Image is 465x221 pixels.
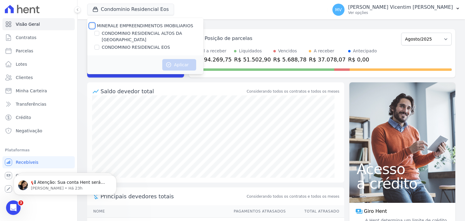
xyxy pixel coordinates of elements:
span: Considerando todos os contratos e todos os meses [247,194,339,199]
span: Crédito [16,114,31,120]
th: Total Atrasado [286,205,344,218]
iframe: Intercom notifications mensagem [5,162,126,205]
div: Vencidos [278,48,297,54]
a: Recebíveis [2,156,75,168]
label: CONDOMINIO RESIDENCIAL EOS [102,44,170,51]
div: Liquidados [239,48,262,54]
p: [PERSON_NAME] Vicentim [PERSON_NAME] [348,4,453,10]
span: Recebíveis [16,159,38,165]
span: Clientes [16,74,33,81]
p: Ver opções [348,10,453,15]
iframe: Intercom live chat [6,200,21,215]
div: Saldo devedor total [101,87,246,95]
th: Nome [87,205,228,218]
button: Condominio Residencial Eos [87,4,174,15]
div: R$ 37.078,07 [309,55,345,64]
label: MINERALE EMPREENDIMENTOS IMOBILIARIOS [97,23,193,28]
a: Conta Hent [2,170,75,182]
a: Crédito [2,111,75,124]
span: Giro Hent [364,208,387,215]
span: MV [335,8,342,12]
div: A receber [314,48,334,54]
th: Pagamentos Atrasados [228,205,286,218]
span: Contratos [16,35,36,41]
div: Posição de parcelas [205,35,252,42]
a: Lotes [2,58,75,70]
span: 3 [18,200,23,205]
span: Transferências [16,101,46,107]
button: MV [PERSON_NAME] Vicentim [PERSON_NAME] Ver opções [328,1,465,18]
div: R$ 5.688,78 [273,55,307,64]
span: Principais devedores totais [101,192,246,200]
button: Aplicar [162,59,196,71]
div: Total a receber [195,48,232,54]
span: Acesso [357,162,448,176]
a: Visão Geral [2,18,75,30]
label: CONDOMINIO RESIDENCIAL ALTOS DA [GEOGRAPHIC_DATA] [102,30,203,43]
span: Parcelas [16,48,33,54]
a: Clientes [2,71,75,84]
div: R$ 0,00 [348,55,377,64]
div: R$ 94.269,75 [195,55,232,64]
div: Antecipado [353,48,377,54]
div: R$ 51.502,90 [234,55,271,64]
a: Transferências [2,98,75,110]
div: Considerando todos os contratos e todos os meses [247,89,339,94]
span: a crédito [357,176,448,191]
span: Minha Carteira [16,88,47,94]
a: Minha Carteira [2,85,75,97]
a: Parcelas [2,45,75,57]
div: Plataformas [5,147,72,154]
span: Negativação [16,128,42,134]
a: Negativação [2,125,75,137]
span: Lotes [16,61,27,67]
a: Contratos [2,31,75,44]
span: Visão Geral [16,21,40,27]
